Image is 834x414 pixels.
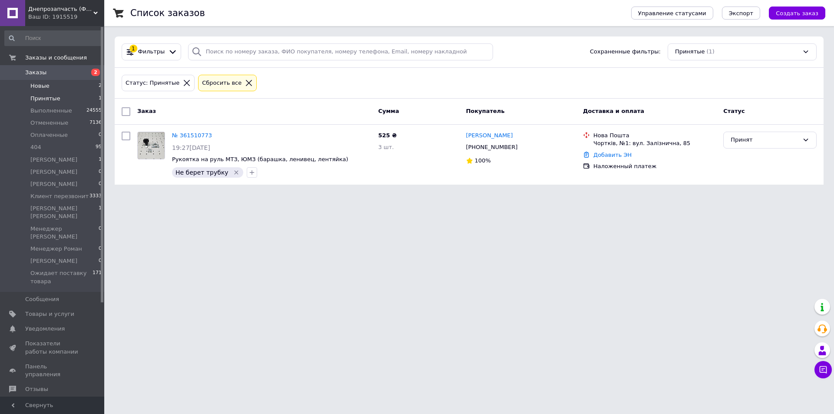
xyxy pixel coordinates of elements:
[30,82,50,90] span: Новые
[466,144,518,150] span: [PHONE_NUMBER]
[200,79,243,88] div: Сбросить все
[30,119,68,127] span: Отмененные
[731,136,799,145] div: Принят
[593,139,716,147] div: Чортків, №1: вул. Залізнична, 85
[89,119,102,127] span: 7136
[99,180,102,188] span: 0
[631,7,713,20] button: Управление статусами
[4,30,103,46] input: Поиск
[172,132,212,139] a: № 361510773
[129,45,137,53] div: 1
[99,168,102,176] span: 0
[466,108,505,114] span: Покупатель
[28,13,104,21] div: Ваш ID: 1915519
[25,325,65,333] span: Уведомления
[378,132,397,139] span: 525 ₴
[30,257,77,265] span: [PERSON_NAME]
[25,69,46,76] span: Заказы
[138,48,165,56] span: Фильтры
[30,156,77,164] span: [PERSON_NAME]
[28,5,93,13] span: Днепрозапчасть (ФОП Гаркуша Андрій Олексійович)
[138,132,165,159] img: Фото товару
[25,385,48,393] span: Отзывы
[25,310,74,318] span: Товары и услуги
[593,132,716,139] div: Нова Пошта
[30,205,99,220] span: [PERSON_NAME] [PERSON_NAME]
[96,143,102,151] span: 95
[583,108,644,114] span: Доставка и оплата
[729,10,753,17] span: Экспорт
[30,269,93,285] span: Ожидает поставку товара
[378,108,399,114] span: Сумма
[30,192,89,200] span: Клиент перезвонит
[378,144,394,150] span: 3 шт.
[590,48,661,56] span: Сохраненные фильтры:
[30,168,77,176] span: [PERSON_NAME]
[707,48,715,55] span: (1)
[233,169,240,176] svg: Удалить метку
[25,363,80,378] span: Панель управления
[723,108,745,114] span: Статус
[137,132,165,159] a: Фото товару
[30,143,41,151] span: 404
[99,156,102,164] span: 1
[99,257,102,265] span: 0
[593,152,632,158] a: Добавить ЭН
[172,156,348,162] a: Рукоятка на руль МТЗ, ЮМЗ (барашка, ленивец, лентяйка)
[25,54,87,62] span: Заказы и сообщения
[30,245,82,253] span: Менеджер Роман
[25,340,80,355] span: Показатели работы компании
[99,225,102,241] span: 0
[99,245,102,253] span: 0
[30,131,68,139] span: Оплаченные
[722,7,760,20] button: Экспорт
[466,132,513,140] a: [PERSON_NAME]
[638,10,706,17] span: Управление статусами
[475,157,491,164] span: 100%
[814,361,832,378] button: Чат с покупателем
[86,107,102,115] span: 24555
[769,7,825,20] button: Создать заказ
[99,131,102,139] span: 0
[99,95,102,103] span: 1
[99,205,102,220] span: 1
[760,10,825,16] a: Создать заказ
[172,144,210,151] span: 19:27[DATE]
[93,269,102,285] span: 171
[30,95,60,103] span: Принятые
[776,10,818,17] span: Создать заказ
[124,79,181,88] div: Статус: Принятые
[91,69,100,76] span: 2
[188,43,493,60] input: Поиск по номеру заказа, ФИО покупателя, номеру телефона, Email, номеру накладной
[30,180,77,188] span: [PERSON_NAME]
[675,48,705,56] span: Принятые
[25,295,59,303] span: Сообщения
[99,82,102,90] span: 2
[130,8,205,18] h1: Список заказов
[89,192,102,200] span: 3333
[593,162,716,170] div: Наложенный платеж
[175,169,228,176] span: Не берет трубку
[30,107,72,115] span: Выполненные
[137,108,156,114] span: Заказ
[30,225,99,241] span: Менеджер [PERSON_NAME]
